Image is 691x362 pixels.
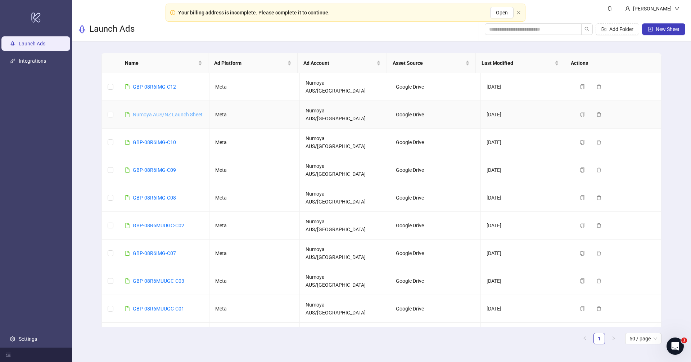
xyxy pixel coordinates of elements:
td: Meta [209,323,300,350]
span: New Sheet [656,26,679,32]
td: [DATE] [481,323,571,350]
td: Numoya AUS/[GEOGRAPHIC_DATA] [300,101,390,129]
span: delete [596,167,601,173]
td: Numoya AUS/[GEOGRAPHIC_DATA] [300,184,390,212]
span: delete [596,251,601,256]
th: Ad Account [298,53,387,73]
button: Add Folder [596,23,639,35]
a: GBP-08R6IMG-C10 [133,139,176,145]
span: folder-add [601,27,606,32]
span: right [611,336,616,340]
span: copy [580,251,585,256]
td: Numoya AUS/[GEOGRAPHIC_DATA] [300,73,390,101]
td: Numoya AUS/[GEOGRAPHIC_DATA] [300,323,390,350]
span: Last Modified [482,59,553,67]
td: Meta [209,73,300,101]
span: search [584,27,590,32]
span: file [125,278,130,283]
span: down [674,6,679,11]
td: Numoya AUS/[GEOGRAPHIC_DATA] [300,212,390,240]
span: delete [596,223,601,228]
a: GBP-08R6MUUGC-C03 [133,278,184,284]
li: 1 [593,333,605,344]
span: delete [596,140,601,145]
td: [DATE] [481,101,571,129]
th: Ad Platform [208,53,298,73]
span: bell [607,6,612,11]
div: Your billing address is incomplete. Please complete it to continue. [178,9,330,17]
td: [DATE] [481,184,571,212]
span: plus-square [648,27,653,32]
a: GBP-08R6IMG-C08 [133,195,176,201]
span: file [125,84,130,89]
a: GBP-08R6IMG-C12 [133,84,176,90]
span: delete [596,195,601,200]
span: 1 [681,338,687,343]
li: Previous Page [579,333,591,344]
span: delete [596,112,601,117]
td: Google Drive [390,240,480,267]
td: Meta [209,184,300,212]
button: right [608,333,619,344]
a: GBP-08R6IMG-C09 [133,167,176,173]
span: Ad Account [303,59,375,67]
td: Meta [209,267,300,295]
td: Google Drive [390,156,480,184]
button: Open [490,7,514,18]
span: file [125,112,130,117]
td: Meta [209,101,300,129]
li: Next Page [608,333,619,344]
span: rocket [78,25,86,33]
span: delete [596,84,601,89]
a: GBP-08R6IMG-C07 [133,250,176,256]
iframe: Intercom live chat [667,338,684,355]
button: left [579,333,591,344]
td: Numoya AUS/[GEOGRAPHIC_DATA] [300,156,390,184]
th: Last Modified [476,53,565,73]
a: Numoya AUS/NZ Launch Sheet [133,112,203,117]
td: Meta [209,156,300,184]
button: close [516,10,521,15]
td: Google Drive [390,323,480,350]
span: Ad Platform [214,59,286,67]
span: copy [580,140,585,145]
td: [DATE] [481,267,571,295]
td: [DATE] [481,129,571,156]
td: Meta [209,295,300,323]
span: delete [596,278,601,283]
a: 1 [594,333,605,344]
td: [DATE] [481,73,571,101]
span: file [125,306,130,311]
span: file [125,195,130,200]
span: exclamation-circle [170,10,175,15]
td: [DATE] [481,212,571,240]
td: Google Drive [390,129,480,156]
span: Add Folder [609,26,633,32]
td: Numoya AUS/[GEOGRAPHIC_DATA] [300,240,390,267]
td: [DATE] [481,240,571,267]
a: Launch Ads [19,41,45,46]
span: copy [580,84,585,89]
span: copy [580,195,585,200]
td: Meta [209,240,300,267]
span: file [125,140,130,145]
h3: Launch Ads [89,23,135,35]
span: copy [580,278,585,283]
button: New Sheet [642,23,685,35]
td: Meta [209,212,300,240]
span: copy [580,167,585,173]
th: Name [119,53,208,73]
div: [PERSON_NAME] [630,5,674,13]
td: Google Drive [390,101,480,129]
span: copy [580,223,585,228]
span: file [125,167,130,173]
td: Numoya AUS/[GEOGRAPHIC_DATA] [300,267,390,295]
td: Google Drive [390,267,480,295]
span: Open [496,10,508,15]
td: Numoya AUS/[GEOGRAPHIC_DATA] [300,295,390,323]
span: user [625,6,630,11]
span: copy [580,306,585,311]
td: Numoya AUS/[GEOGRAPHIC_DATA] [300,129,390,156]
span: delete [596,306,601,311]
span: file [125,223,130,228]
